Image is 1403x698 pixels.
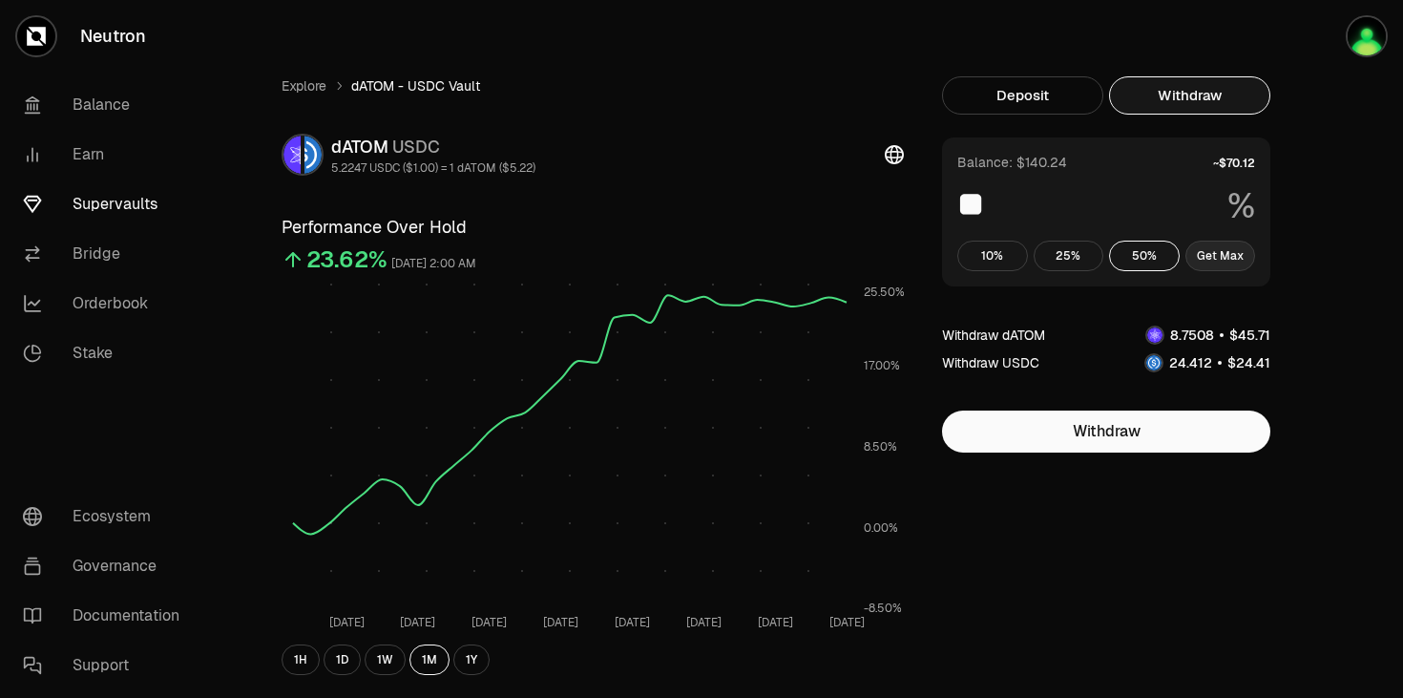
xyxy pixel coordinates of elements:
[864,439,897,455] tspan: 8.50%
[1348,17,1386,55] img: Airdrop II
[1109,241,1180,271] button: 50%
[686,615,722,630] tspan: [DATE]
[8,591,206,641] a: Documentation
[8,130,206,180] a: Earn
[391,253,476,275] div: [DATE] 2:00 AM
[8,80,206,130] a: Balance
[331,134,535,160] div: dATOM
[942,326,1045,345] div: Withdraw dATOM
[615,615,650,630] tspan: [DATE]
[864,285,905,300] tspan: 25.50%
[8,279,206,328] a: Orderbook
[8,641,206,690] a: Support
[1146,355,1162,370] img: USDC Logo
[864,520,898,536] tspan: 0.00%
[400,615,435,630] tspan: [DATE]
[453,645,490,675] button: 1Y
[331,160,535,176] div: 5.2247 USDC ($1.00) = 1 dATOM ($5.22)
[8,492,206,541] a: Ecosystem
[8,541,206,591] a: Governance
[543,615,578,630] tspan: [DATE]
[942,411,1270,453] button: Withdraw
[1185,241,1256,271] button: Get Max
[365,645,406,675] button: 1W
[351,76,480,95] span: dATOM - USDC Vault
[306,244,387,275] div: 23.62%
[304,136,322,174] img: USDC Logo
[282,76,904,95] nav: breadcrumb
[864,601,902,616] tspan: -8.50%
[324,645,361,675] button: 1D
[283,136,301,174] img: dATOM Logo
[1034,241,1104,271] button: 25%
[282,76,326,95] a: Explore
[282,214,904,241] h3: Performance Over Hold
[8,229,206,279] a: Bridge
[1227,187,1255,225] span: %
[942,76,1103,115] button: Deposit
[282,645,320,675] button: 1H
[1147,328,1162,343] img: dATOM Logo
[8,180,206,229] a: Supervaults
[942,353,1039,372] div: Withdraw USDC
[829,615,865,630] tspan: [DATE]
[8,328,206,378] a: Stake
[392,136,440,158] span: USDC
[864,358,900,373] tspan: 17.00%
[957,153,1067,172] div: Balance: $140.24
[957,241,1028,271] button: 10%
[471,615,507,630] tspan: [DATE]
[329,615,365,630] tspan: [DATE]
[1109,76,1270,115] button: Withdraw
[409,645,450,675] button: 1M
[758,615,793,630] tspan: [DATE]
